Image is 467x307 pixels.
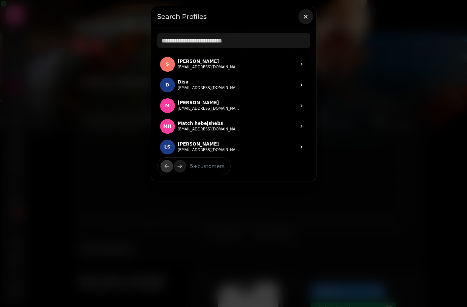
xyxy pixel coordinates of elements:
a: M HMhMatch hebejshebs[EMAIL_ADDRESS][DOMAIN_NAME] [157,116,310,137]
span: M [165,103,170,108]
h3: Search Profiles [157,12,310,21]
p: [PERSON_NAME] [178,100,241,106]
button: [EMAIL_ADDRESS][DOMAIN_NAME] [178,64,241,70]
button: next [174,160,186,173]
a: M .M[PERSON_NAME][EMAIL_ADDRESS][DOMAIN_NAME] [157,95,310,116]
button: [EMAIL_ADDRESS][DOMAIN_NAME] [178,106,241,112]
p: Match hebejshebs [178,120,241,126]
a: L Sls[PERSON_NAME][EMAIL_ADDRESS][DOMAIN_NAME] [157,137,310,157]
button: back [160,160,173,173]
span: D [166,82,169,88]
span: Mh [163,124,172,129]
button: [EMAIL_ADDRESS][DOMAIN_NAME] [178,126,241,132]
p: Disa [178,79,241,85]
span: ls [164,144,170,150]
button: [EMAIL_ADDRESS][DOMAIN_NAME] [178,85,241,91]
button: [EMAIL_ADDRESS][DOMAIN_NAME] [178,147,241,153]
a: D .DDisa[EMAIL_ADDRESS][DOMAIN_NAME] [157,75,310,95]
p: [PERSON_NAME] [178,141,241,147]
p: 5 + customers [184,163,225,170]
a: S .S[PERSON_NAME][EMAIL_ADDRESS][DOMAIN_NAME] [157,54,310,75]
span: S [166,62,169,67]
p: [PERSON_NAME] [178,58,241,64]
